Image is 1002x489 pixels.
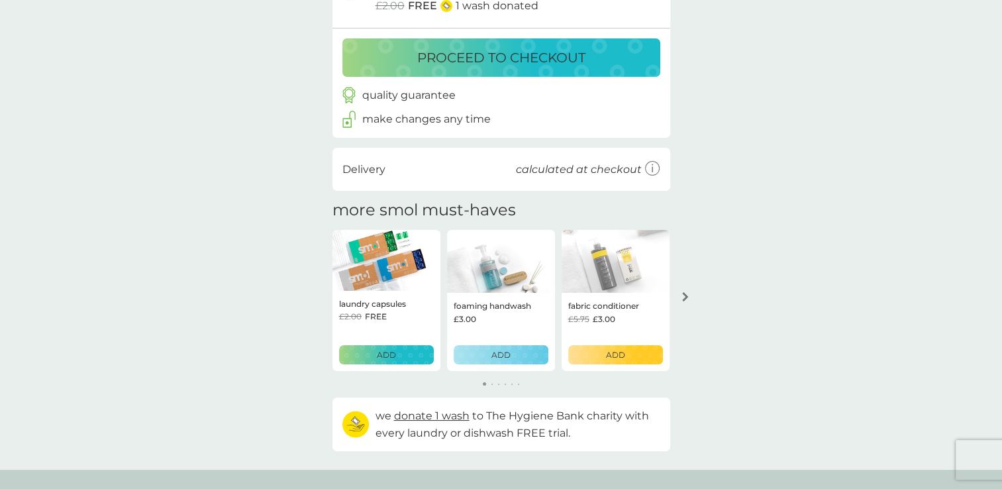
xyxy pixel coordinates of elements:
p: quality guarantee [362,87,456,104]
p: calculated at checkout [516,161,642,178]
span: FREE [365,310,387,323]
p: foaming handwash [454,299,531,312]
button: ADD [454,345,548,364]
button: proceed to checkout [342,38,660,77]
span: £3.00 [593,313,615,325]
p: Delivery [342,161,385,178]
h2: more smol must-haves [332,201,516,220]
span: £2.00 [339,310,362,323]
p: ADD [491,349,511,361]
p: ADD [377,349,396,361]
button: ADD [339,345,434,364]
p: we to The Hygiene Bank charity with every laundry or dishwash FREE trial. [376,407,660,441]
p: fabric conditioner [568,299,639,312]
button: ADD [568,345,663,364]
span: £5.75 [568,313,589,325]
span: donate 1 wash [394,409,470,422]
span: £3.00 [454,313,476,325]
p: proceed to checkout [417,47,585,68]
p: ADD [606,349,625,361]
p: make changes any time [362,111,491,128]
p: laundry capsules [339,298,406,310]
